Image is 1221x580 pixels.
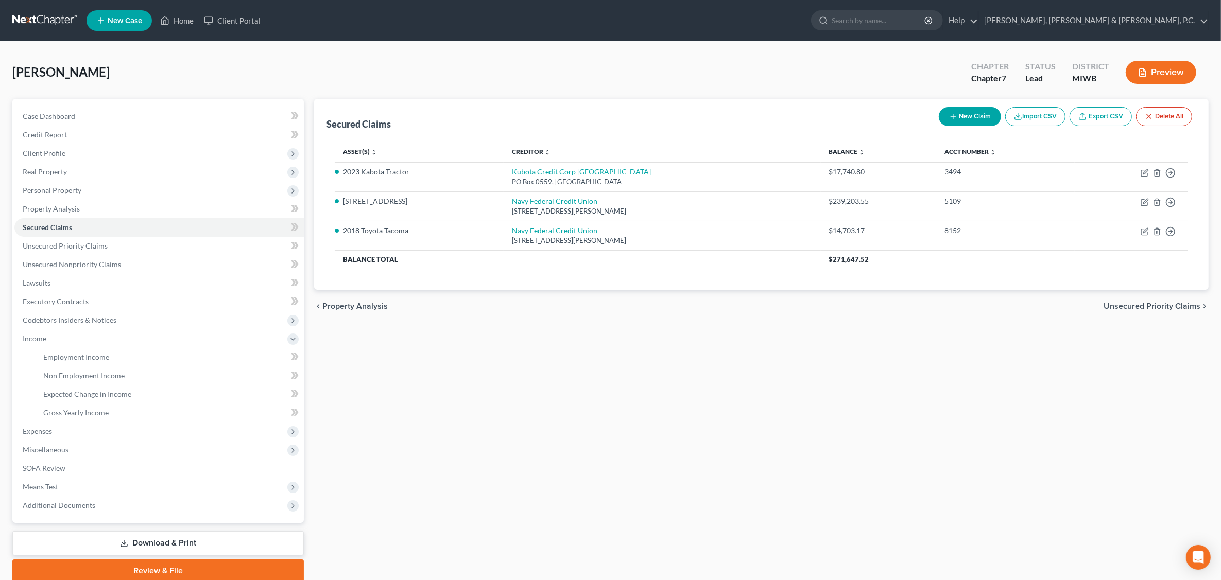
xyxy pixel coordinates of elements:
i: unfold_more [371,149,377,155]
div: Chapter [971,61,1009,73]
span: Credit Report [23,130,67,139]
div: MIWB [1072,73,1109,84]
a: Creditor unfold_more [512,148,551,155]
button: Unsecured Priority Claims chevron_right [1104,302,1209,310]
a: Balance unfold_more [829,148,865,155]
span: Gross Yearly Income [43,408,109,417]
button: Delete All [1136,107,1192,126]
a: Property Analysis [14,200,304,218]
span: 7 [1002,73,1006,83]
div: PO Box 0559, [GEOGRAPHIC_DATA] [512,177,813,187]
span: Codebtors Insiders & Notices [23,315,116,324]
a: [PERSON_NAME], [PERSON_NAME] & [PERSON_NAME], P.C. [979,11,1208,30]
span: Unsecured Priority Claims [23,241,108,250]
span: Case Dashboard [23,112,75,120]
a: Credit Report [14,126,304,144]
i: chevron_left [314,302,322,310]
div: [STREET_ADDRESS][PERSON_NAME] [512,236,813,245]
span: [PERSON_NAME] [12,64,110,79]
a: Lawsuits [14,274,304,292]
i: unfold_more [859,149,865,155]
div: [STREET_ADDRESS][PERSON_NAME] [512,206,813,216]
span: Unsecured Nonpriority Claims [23,260,121,269]
span: Client Profile [23,149,65,157]
span: Lawsuits [23,278,50,287]
span: Miscellaneous [23,445,68,454]
div: $239,203.55 [829,196,928,206]
input: Search by name... [832,11,926,30]
span: Additional Documents [23,501,95,509]
i: unfold_more [544,149,551,155]
a: Employment Income [35,348,304,366]
a: Help [943,11,978,30]
a: Unsecured Priority Claims [14,237,304,255]
span: Personal Property [23,186,81,195]
li: 2018 Toyota Tacoma [343,225,495,236]
i: chevron_right [1200,302,1209,310]
button: Preview [1126,61,1196,84]
span: $271,647.52 [829,255,869,263]
span: Property Analysis [23,204,80,213]
button: Import CSV [1005,107,1065,126]
span: Executory Contracts [23,297,89,306]
div: 8152 [944,225,1067,236]
a: Expected Change in Income [35,385,304,403]
span: Expenses [23,427,52,435]
div: $14,703.17 [829,225,928,236]
span: Property Analysis [322,302,388,310]
a: Navy Federal Credit Union [512,226,597,235]
span: SOFA Review [23,464,65,472]
a: Home [155,11,199,30]
a: Asset(s) unfold_more [343,148,377,155]
div: Status [1025,61,1056,73]
span: Real Property [23,167,67,176]
a: Client Portal [199,11,266,30]
a: Non Employment Income [35,366,304,385]
button: chevron_left Property Analysis [314,302,388,310]
li: 2023 Kabota Tractor [343,167,495,177]
div: $17,740.80 [829,167,928,177]
span: Means Test [23,482,58,491]
div: Chapter [971,73,1009,84]
button: New Claim [939,107,1001,126]
a: Export CSV [1070,107,1132,126]
span: Employment Income [43,353,109,361]
a: Acct Number unfold_more [944,148,996,155]
a: Download & Print [12,531,304,555]
div: Open Intercom Messenger [1186,545,1211,570]
a: SOFA Review [14,459,304,478]
span: Expected Change in Income [43,390,131,398]
span: Income [23,334,46,343]
i: unfold_more [990,149,996,155]
span: Secured Claims [23,223,72,232]
a: Secured Claims [14,218,304,237]
a: Navy Federal Credit Union [512,197,597,205]
span: New Case [108,17,142,25]
th: Balance Total [335,250,821,269]
a: Unsecured Nonpriority Claims [14,255,304,274]
div: 3494 [944,167,1067,177]
a: Case Dashboard [14,107,304,126]
div: District [1072,61,1109,73]
div: Secured Claims [326,118,391,130]
a: Kubota Credit Corp [GEOGRAPHIC_DATA] [512,167,651,176]
div: 5109 [944,196,1067,206]
a: Executory Contracts [14,292,304,311]
div: Lead [1025,73,1056,84]
a: Gross Yearly Income [35,403,304,422]
li: [STREET_ADDRESS] [343,196,495,206]
span: Unsecured Priority Claims [1104,302,1200,310]
span: Non Employment Income [43,371,125,380]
